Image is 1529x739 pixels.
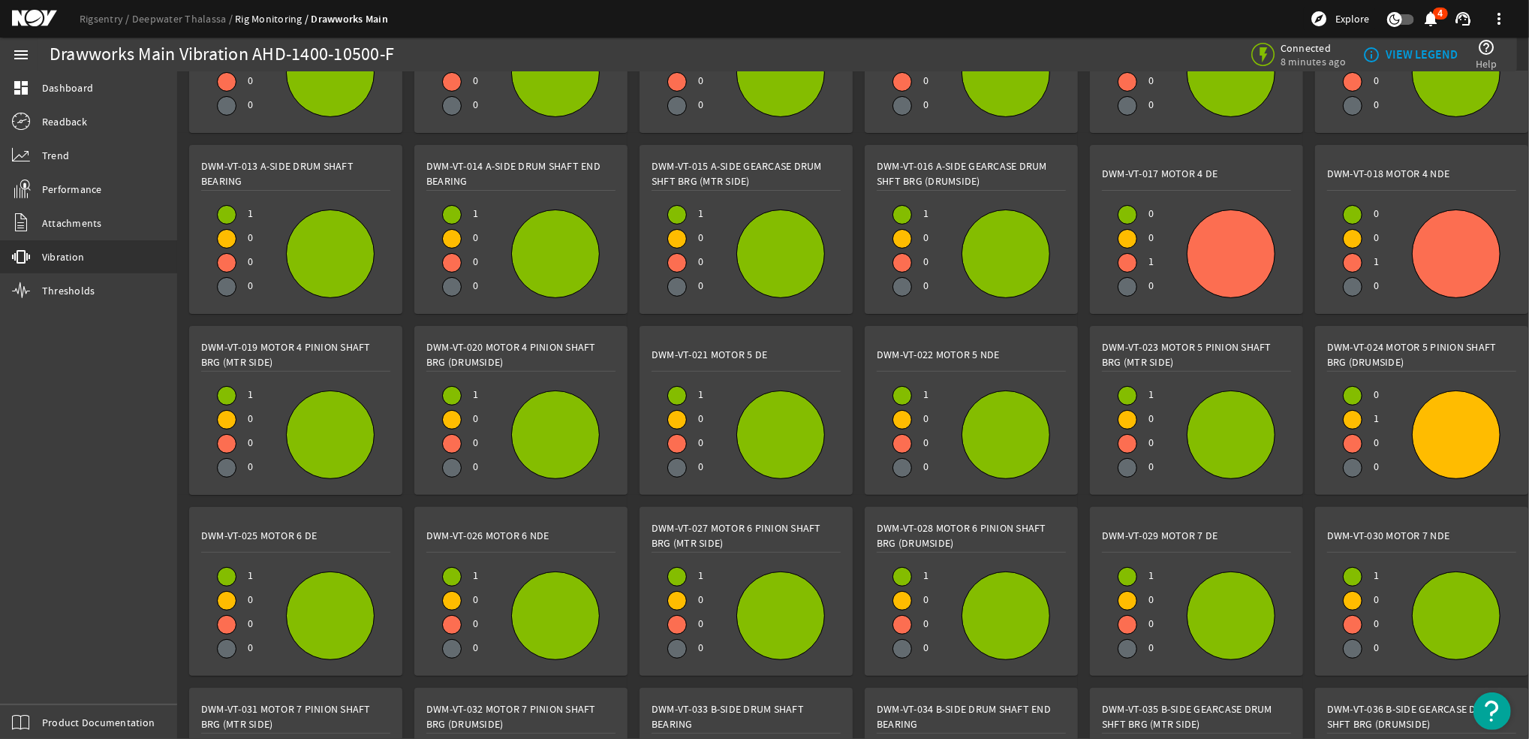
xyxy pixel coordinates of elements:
[236,278,253,302] span: 0
[50,47,394,62] div: Drawworks Main Vibration AHD-1400-10500-F
[42,148,69,163] span: Trend
[42,283,95,298] span: Thresholds
[652,520,841,550] span: DWM-VT-027 Motor 6 Pinion Shaft BRG (mtr side)
[1423,11,1439,27] button: 4
[1386,47,1458,62] b: VIEW LEGEND
[1362,387,1379,411] span: 0
[911,435,929,459] span: 0
[1422,10,1440,28] mat-icon: notifications
[1356,41,1464,68] button: VIEW LEGEND
[201,528,317,543] span: DWM-VT-025 Motor 6 DE
[42,715,155,730] span: Product Documentation
[42,114,87,129] span: Readback
[1362,640,1379,664] span: 0
[686,254,703,278] span: 0
[877,520,1066,550] span: DWM-VT-028 Motor 6 Pinion Shaft BRG (drumside)
[461,230,478,254] span: 0
[911,254,929,278] span: 0
[312,12,389,26] a: Drawworks Main
[1136,411,1154,435] span: 0
[12,248,30,266] mat-icon: vibration
[1281,55,1346,68] span: 8 minutes ago
[911,278,929,302] span: 0
[1136,97,1154,121] span: 0
[461,459,478,483] span: 0
[426,339,616,369] span: DWM-VT-020 Motor 4 Pinion Shaft BRG (drumside)
[911,459,929,483] span: 0
[236,73,253,97] span: 0
[201,158,390,189] span: DWM-VT-013 A-Side Drum Shaft Bearing
[42,80,93,95] span: Dashboard
[236,435,253,459] span: 0
[911,97,929,121] span: 0
[461,97,478,121] span: 0
[911,568,929,592] span: 1
[686,435,703,459] span: 0
[235,12,311,26] a: Rig Monitoring
[1136,254,1154,278] span: 1
[1473,692,1511,730] button: Open Resource Center
[911,206,929,230] span: 1
[877,158,1066,189] span: DWM-VT-016 A-Side Gearcase Drum Shft BRG (drumside)
[911,411,929,435] span: 0
[1327,166,1450,181] span: DWM-VT-018 Motor 4 NDE
[1102,166,1217,181] span: DWM-VT-017 Motor 4 DE
[1362,206,1379,230] span: 0
[236,640,253,664] span: 0
[42,216,102,231] span: Attachments
[686,568,703,592] span: 1
[42,182,102,197] span: Performance
[686,230,703,254] span: 0
[1335,11,1369,26] span: Explore
[42,249,84,264] span: Vibration
[911,616,929,640] span: 0
[1102,528,1217,543] span: DWM-VT-029 Motor 7 DE
[1327,528,1450,543] span: DWM-VT-030 Motor 7 NDE
[236,206,253,230] span: 1
[461,616,478,640] span: 0
[201,701,390,731] span: DWM-VT-031 Motor 7 Pinion Shaft BRG (mtr side)
[1102,701,1291,731] span: DWM-VT-035 B-Side Gearcase Drum Shft BRG (mtr side)
[1136,459,1154,483] span: 0
[132,12,235,26] a: Deepwater Thalassa
[1136,435,1154,459] span: 0
[461,592,478,616] span: 0
[686,592,703,616] span: 0
[1136,230,1154,254] span: 0
[686,73,703,97] span: 0
[686,278,703,302] span: 0
[686,97,703,121] span: 0
[461,206,478,230] span: 1
[426,158,616,189] span: DWM-VT-014 A-Side Drum Shaft End Bearing
[877,701,1066,731] span: DWM-VT-034 B-Side Drum Shaft End Bearing
[1362,435,1379,459] span: 0
[652,158,841,189] span: DWM-VT-015 A-Side Gearcase Drum Shft BRG (mtr side)
[201,339,390,369] span: DWM-VT-019 Motor 4 Pinion Shaft BRG (mtr side)
[80,12,132,26] a: Rigsentry
[236,616,253,640] span: 0
[1136,278,1154,302] span: 0
[686,411,703,435] span: 0
[911,73,929,97] span: 0
[1362,568,1379,592] span: 1
[461,411,478,435] span: 0
[236,568,253,592] span: 1
[461,387,478,411] span: 1
[652,701,841,731] span: DWM-VT-033 B-Side Drum Shaft Bearing
[686,387,703,411] span: 1
[686,640,703,664] span: 0
[236,230,253,254] span: 0
[1454,10,1472,28] mat-icon: support_agent
[1136,616,1154,640] span: 0
[1310,10,1328,28] mat-icon: explore
[461,278,478,302] span: 0
[1478,38,1496,56] mat-icon: help_outline
[1476,56,1497,71] span: Help
[911,230,929,254] span: 0
[236,387,253,411] span: 1
[1362,616,1379,640] span: 0
[1136,73,1154,97] span: 0
[1362,230,1379,254] span: 0
[1136,640,1154,664] span: 0
[652,347,767,362] span: DWM-VT-021 Motor 5 DE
